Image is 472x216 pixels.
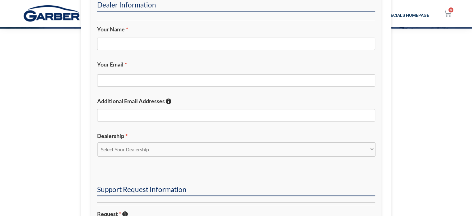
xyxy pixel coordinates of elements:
label: Dealership [97,132,375,140]
span: Additional Email Addresses [97,98,165,104]
label: Your Email [97,61,375,68]
h2: Support Request Information [97,185,375,196]
h2: Dealer Information [97,0,375,11]
label: Your Name [97,26,375,33]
